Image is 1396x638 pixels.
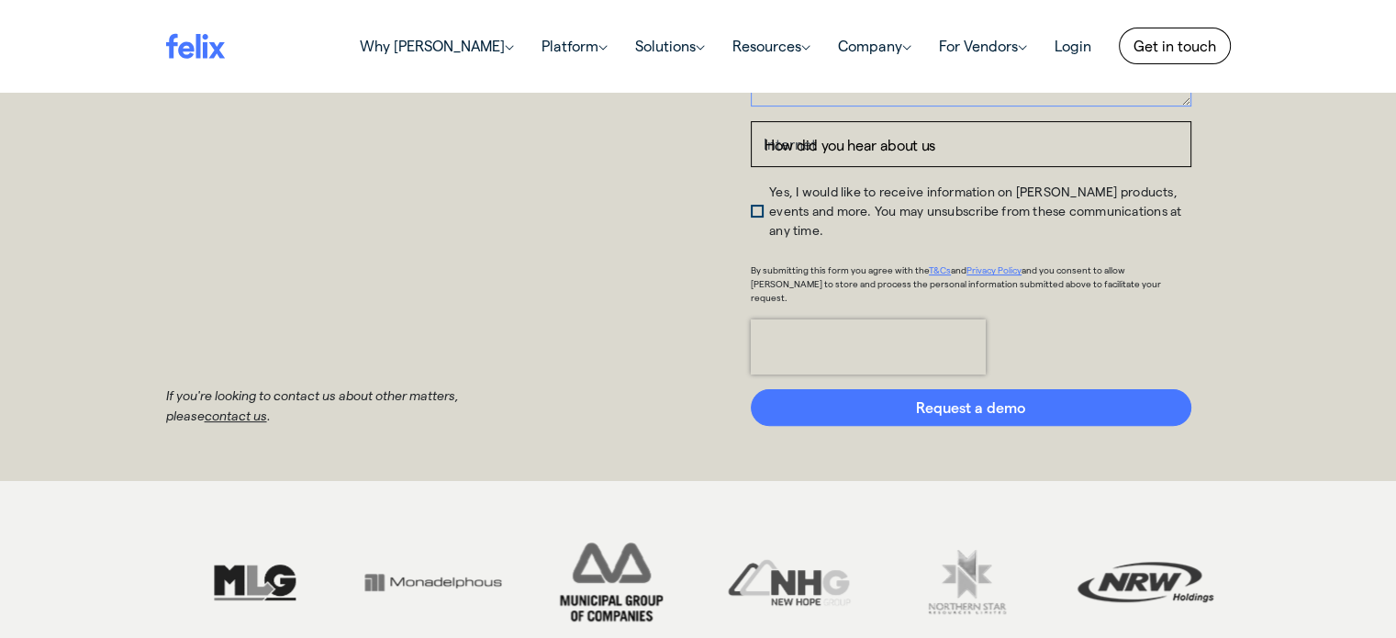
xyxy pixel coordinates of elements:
input: Request a demo [751,389,1191,426]
img: municipal group logo [527,541,696,623]
span: and [951,264,966,275]
a: Platform [528,28,621,64]
a: T&Cs [929,264,951,275]
img: felix logo [166,33,225,58]
span: and you consent to allow [PERSON_NAME] to store and process the personal information submitted ab... [751,264,1161,303]
a: Login [1041,28,1105,64]
img: northen-star [883,541,1052,623]
a: Resources [719,28,824,64]
span: Yes, I would like to receive information on [PERSON_NAME] products, events and more. You may unsu... [769,184,1181,238]
a: Privacy Policy [966,264,1022,275]
a: Why [PERSON_NAME] [346,28,528,64]
img: new hope group [705,541,874,623]
a: For Vendors [925,28,1041,64]
a: contact us [205,408,267,423]
img: nrw-holdings-logo [1061,541,1230,623]
a: Get in touch [1119,28,1231,64]
p: If you're looking to contact us about other matters, please . [166,386,533,427]
span: By submitting this form you agree with the [751,264,929,275]
a: Company [824,28,925,64]
iframe: reCAPTCHA [751,319,986,375]
a: Solutions [621,28,719,64]
img: monadel grey scale [349,541,518,623]
img: mlg greyscale [171,541,340,623]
